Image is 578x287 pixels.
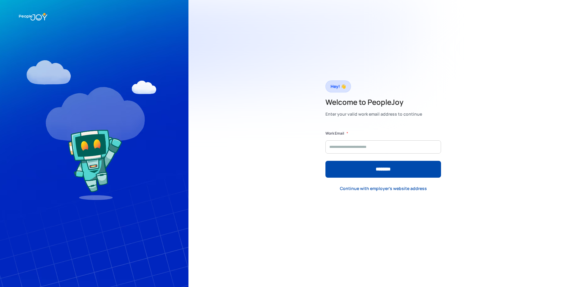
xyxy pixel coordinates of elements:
[325,130,344,136] label: Work Email
[331,82,346,91] div: Hey! 👋
[340,186,427,192] div: Continue with employer's website address
[325,130,441,178] form: Form
[325,97,422,107] h2: Welcome to PeopleJoy
[325,110,422,118] div: Enter your valid work email address to continue
[335,182,432,195] a: Continue with employer's website address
